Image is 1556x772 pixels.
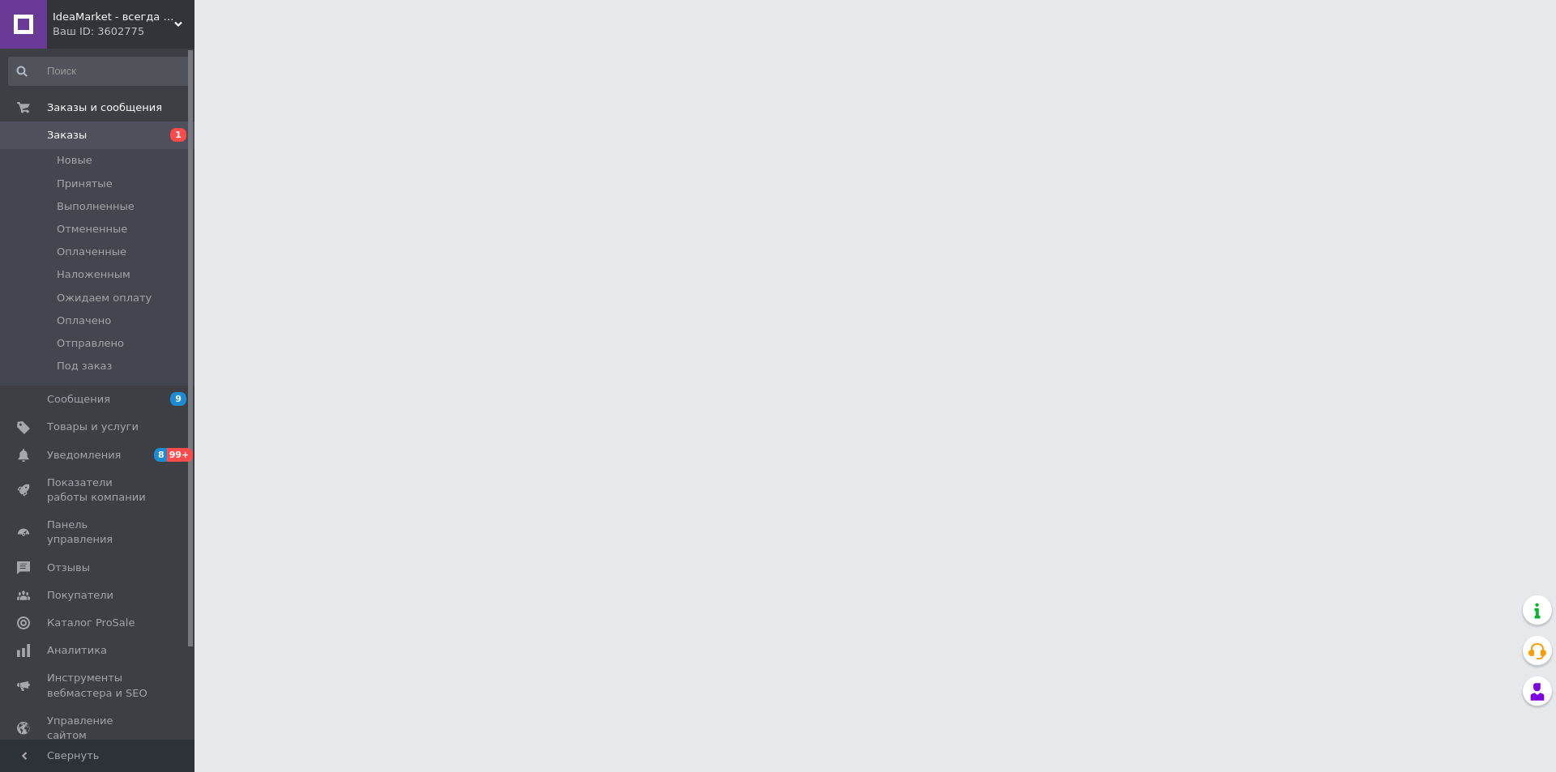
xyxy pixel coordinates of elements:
[47,616,135,630] span: Каталог ProSale
[47,392,110,407] span: Сообщения
[57,199,135,214] span: Выполненные
[47,714,150,743] span: Управление сайтом
[47,518,150,547] span: Панель управления
[57,313,111,328] span: Оплачено
[170,128,186,142] span: 1
[170,392,186,406] span: 9
[47,420,139,434] span: Товары и услуги
[57,359,112,373] span: Под заказ
[47,100,162,115] span: Заказы и сообщения
[47,671,150,700] span: Инструменты вебмастера и SEO
[57,177,113,191] span: Принятые
[154,448,167,462] span: 8
[57,222,127,237] span: Отмененные
[47,588,113,603] span: Покупатели
[57,291,152,305] span: Ожидаем оплату
[47,643,107,658] span: Аналитика
[47,448,121,463] span: Уведомления
[47,476,150,505] span: Показатели работы компании
[8,57,191,86] input: Поиск
[57,245,126,259] span: Оплаченные
[57,336,124,351] span: Отправлено
[53,10,174,24] span: IdeaMarket - всегда прекрасная идея!
[57,153,92,168] span: Новые
[57,267,130,282] span: Наложенным
[53,24,194,39] div: Ваш ID: 3602775
[167,448,194,462] span: 99+
[47,561,90,575] span: Отзывы
[47,128,87,143] span: Заказы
